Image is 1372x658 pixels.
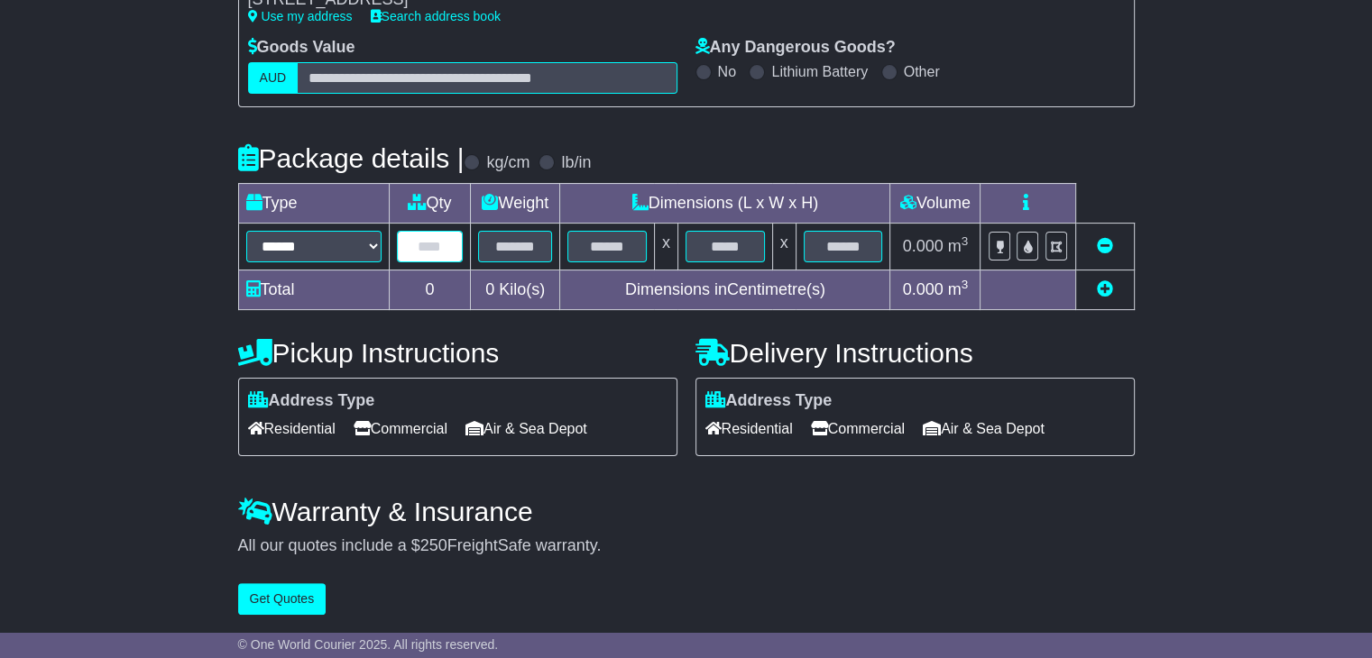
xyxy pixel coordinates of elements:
span: 0 [485,280,494,298]
label: Address Type [705,391,833,411]
td: Weight [471,183,560,223]
label: lb/in [561,153,591,173]
td: Volume [890,183,981,223]
span: Commercial [354,415,447,443]
h4: Warranty & Insurance [238,497,1135,526]
label: AUD [248,62,299,94]
td: Type [238,183,389,223]
label: Any Dangerous Goods? [695,38,896,58]
sup: 3 [962,234,969,248]
span: m [948,237,969,255]
span: Residential [248,415,336,443]
label: Goods Value [248,38,355,58]
h4: Delivery Instructions [695,338,1135,368]
div: All our quotes include a $ FreightSafe warranty. [238,536,1135,556]
label: Address Type [248,391,375,411]
span: Residential [705,415,793,443]
td: 0 [389,270,471,309]
td: Total [238,270,389,309]
label: No [718,63,736,80]
sup: 3 [962,278,969,291]
a: Add new item [1097,280,1113,298]
td: Dimensions in Centimetre(s) [560,270,890,309]
span: Air & Sea Depot [465,415,587,443]
span: m [948,280,969,298]
td: Kilo(s) [471,270,560,309]
a: Remove this item [1097,237,1113,255]
label: Lithium Battery [771,63,868,80]
h4: Package details | [238,143,465,173]
span: 0.000 [903,237,944,255]
span: 0.000 [903,280,944,298]
td: x [654,223,677,270]
td: x [772,223,796,270]
td: Dimensions (L x W x H) [560,183,890,223]
h4: Pickup Instructions [238,338,677,368]
button: Get Quotes [238,583,327,615]
span: Commercial [811,415,905,443]
span: 250 [420,536,447,554]
span: Air & Sea Depot [923,415,1045,443]
label: kg/cm [486,153,529,173]
label: Other [904,63,940,80]
span: © One World Courier 2025. All rights reserved. [238,637,499,652]
a: Search address book [371,9,501,23]
td: Qty [389,183,471,223]
a: Use my address [248,9,353,23]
